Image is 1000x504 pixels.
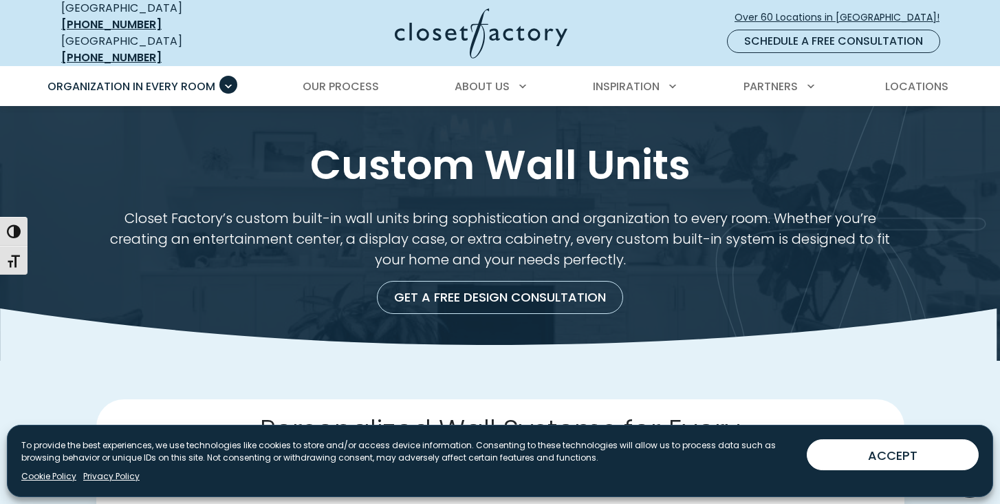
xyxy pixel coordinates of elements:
[61,33,261,66] div: [GEOGRAPHIC_DATA]
[47,78,215,94] span: Organization in Every Room
[735,10,950,25] span: Over 60 Locations in [GEOGRAPHIC_DATA]!
[807,439,979,470] button: ACCEPT
[395,8,567,59] img: Closet Factory Logo
[61,50,162,65] a: [PHONE_NUMBER]
[377,281,623,314] a: Get a Free Design Consultation
[260,410,740,449] span: Personalized Wall Systems for Every
[885,78,948,94] span: Locations
[743,78,798,94] span: Partners
[21,439,796,464] p: To provide the best experiences, we use technologies like cookies to store and/or access device i...
[96,208,904,270] p: Closet Factory’s custom built-in wall units bring sophistication and organization to every room. ...
[38,67,962,106] nav: Primary Menu
[593,78,660,94] span: Inspiration
[61,17,162,32] a: [PHONE_NUMBER]
[455,78,510,94] span: About Us
[734,6,951,30] a: Over 60 Locations in [GEOGRAPHIC_DATA]!
[727,30,940,53] a: Schedule a Free Consultation
[58,139,942,191] h1: Custom Wall Units
[21,470,76,483] a: Cookie Policy
[303,78,379,94] span: Our Process
[83,470,140,483] a: Privacy Policy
